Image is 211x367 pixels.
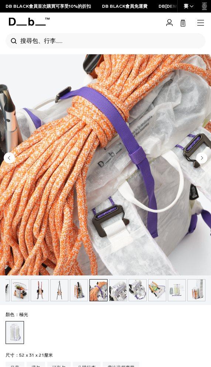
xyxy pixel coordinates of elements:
[19,353,53,358] span: 52 x 31 x 21釐米
[90,279,107,301] img: 稱重_打火機_揹包_25L_11.png
[6,312,28,317] legend: 顏色：
[50,279,68,301] button: 稱重_打火機_揹包_25L_9.png
[148,279,166,301] button: 重量_打火機_揹包_25L_14.png
[168,279,186,301] img: 稱重_打火機_揹包_25L_15.png
[51,279,68,301] img: 稱重_打火機_揹包_25L_9.png
[149,279,166,301] img: 重量_打火機_揹包_25L_14.png
[187,279,205,301] button: 稱重_打火機_揹包_25L_16.png
[109,279,127,301] button: 稱重_更輕_揹包_25L_12.png
[96,3,153,10] a: DB BLACK會員免運費
[89,279,108,301] button: 稱重_打火機_揹包_25L_11.png
[6,321,24,344] a: 極光
[6,353,53,357] legend: 尺寸：
[129,279,147,301] button: 重量_打火機_揹包_25L_13.png
[188,279,205,301] img: 稱重_打火機_揹包_25L_16.png
[4,152,15,165] button: 上一張幻燈片
[11,279,29,301] img: 重量_打火機_揹包_25L_7.png
[196,152,207,165] button: 下一張幻燈片
[70,279,88,301] img: 稱重_打火機_揹包_25L_10.png
[129,279,146,301] img: 重量_打火機_揹包_25L_13.png
[6,33,205,49] div: 搜尋包、行李......
[31,279,48,301] img: 稱重_更輕_揹包_25L_8.png
[70,279,88,301] button: 稱重_打火機_揹包_25L_10.png
[19,312,28,317] span: 極光
[168,279,186,301] button: 稱重_打火機_揹包_25L_15.png
[109,279,127,301] img: 稱重_更輕_揹包_25L_12.png
[31,279,49,301] button: 稱重_更輕_揹包_25L_8.png
[11,279,29,301] button: 重量_打火機_揹包_25L_7.png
